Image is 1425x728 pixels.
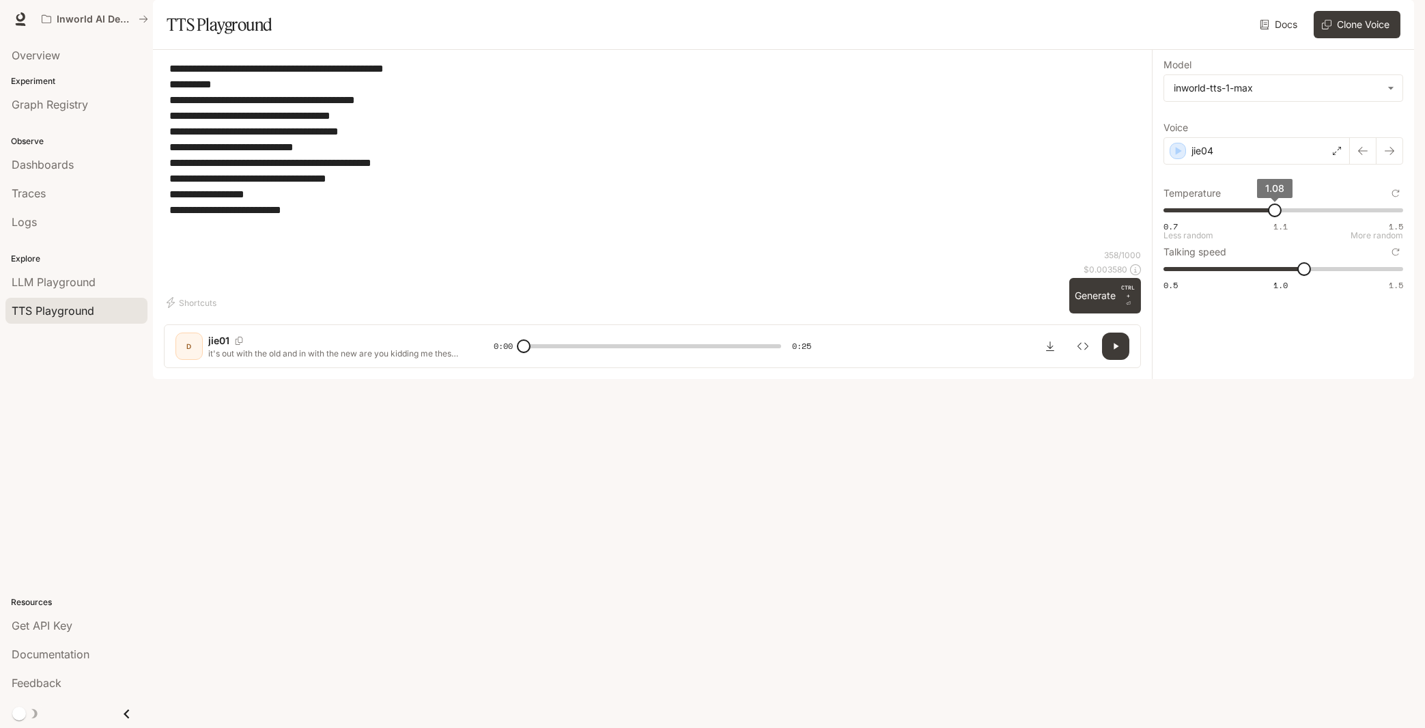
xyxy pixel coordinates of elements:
p: Less random [1163,232,1213,240]
span: 1.08 [1265,182,1284,194]
button: Download audio [1036,333,1064,360]
div: inworld-tts-1-max [1164,75,1402,101]
p: Model [1163,60,1191,70]
p: CTRL + [1121,283,1135,300]
span: 0.5 [1163,279,1178,291]
button: Shortcuts [164,292,222,313]
p: jie01 [208,334,229,348]
button: GenerateCTRL +⏎ [1069,278,1141,313]
p: jie04 [1191,144,1213,158]
button: Reset to default [1388,186,1403,201]
button: Inspect [1069,333,1097,360]
span: 1.5 [1389,279,1403,291]
span: 0:00 [494,339,513,353]
a: Docs [1257,11,1303,38]
button: Clone Voice [1314,11,1400,38]
p: Talking speed [1163,247,1226,257]
div: D [178,335,200,357]
span: 0:25 [792,339,811,353]
button: Copy Voice ID [229,337,249,345]
p: Voice [1163,123,1188,132]
span: 0.7 [1163,221,1178,232]
div: inworld-tts-1-max [1174,81,1381,95]
p: it's out with the old and in with the new are you kidding me these are fake artificial flowers an... [208,348,461,359]
h1: TTS Playground [167,11,272,38]
span: 1.0 [1273,279,1288,291]
p: Temperature [1163,188,1221,198]
button: Reset to default [1388,244,1403,260]
span: 1.1 [1273,221,1288,232]
p: Inworld AI Demos [57,14,133,25]
p: ⏎ [1121,283,1135,308]
span: 1.5 [1389,221,1403,232]
p: More random [1351,232,1403,240]
button: All workspaces [36,5,154,33]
